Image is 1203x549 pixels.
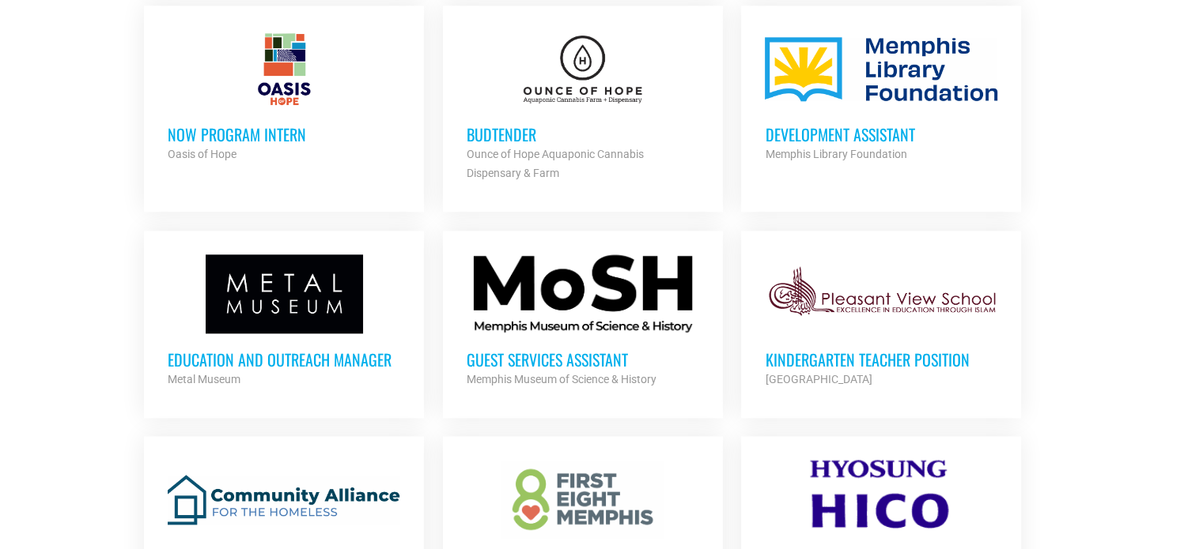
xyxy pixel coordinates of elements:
strong: [GEOGRAPHIC_DATA] [765,373,872,385]
a: Budtender Ounce of Hope Aquaponic Cannabis Dispensary & Farm [443,6,723,206]
h3: Development Assistant [765,124,997,145]
a: NOW Program Intern Oasis of Hope [144,6,424,187]
strong: Metal Museum [168,373,240,385]
h3: Kindergarten Teacher Position [765,349,997,370]
strong: Memphis Library Foundation [765,148,906,160]
a: Guest Services Assistant Memphis Museum of Science & History [443,231,723,412]
strong: Oasis of Hope [168,148,236,160]
strong: Ounce of Hope Aquaponic Cannabis Dispensary & Farm [467,148,644,179]
h3: Budtender [467,124,699,145]
a: Kindergarten Teacher Position [GEOGRAPHIC_DATA] [741,231,1021,412]
h3: NOW Program Intern [168,124,400,145]
h3: Education and Outreach Manager [168,349,400,370]
h3: Guest Services Assistant [467,349,699,370]
strong: Memphis Museum of Science & History [467,373,656,385]
a: Education and Outreach Manager Metal Museum [144,231,424,412]
a: Development Assistant Memphis Library Foundation [741,6,1021,187]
